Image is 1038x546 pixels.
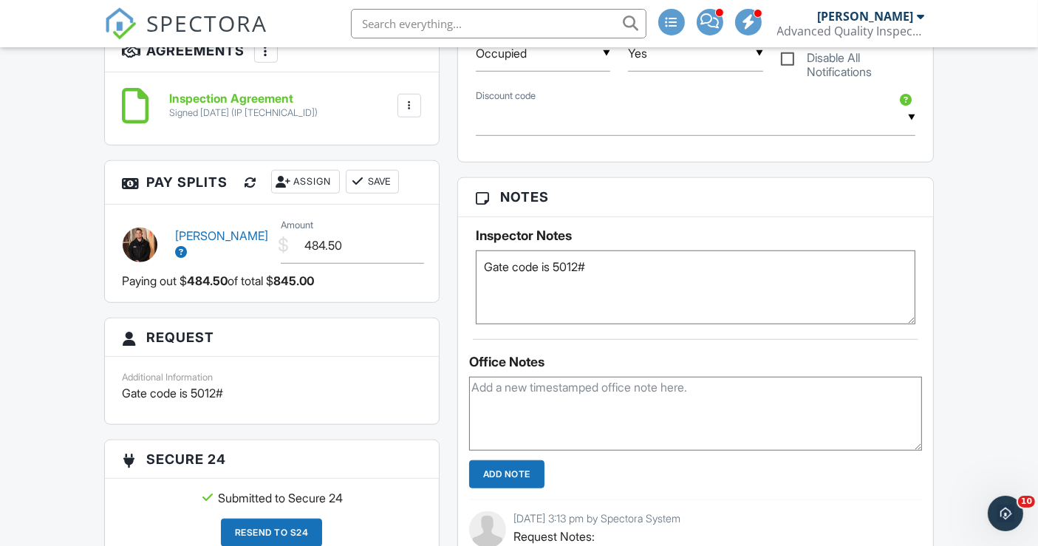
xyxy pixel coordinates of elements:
h3: Notes [458,178,934,216]
a: [PERSON_NAME] [175,228,268,259]
span: Spectora System [601,512,680,525]
label: Discount code [476,89,536,103]
h5: Inspector Notes [476,228,916,243]
textarea: Gate code is 5012# [476,250,916,324]
span: SPECTORA [147,7,268,38]
div: [PERSON_NAME] [818,9,914,24]
img: dsc_6004.jpg [123,228,157,262]
img: The Best Home Inspection Software - Spectora [104,7,137,40]
h6: Inspection Agreement [170,92,318,106]
span: Paying out $ [123,273,188,289]
span: of total $ [228,273,274,289]
div: Assign [271,170,340,194]
iframe: Intercom live chat [988,496,1023,531]
h3: Pay Splits [105,161,439,205]
div: Signed [DATE] (IP [TECHNICAL_ID]) [170,107,318,119]
button: Save [346,170,399,194]
span: by [587,512,598,525]
h3: Secure 24 [105,440,439,479]
span: [DATE] 3:13 pm [513,512,584,525]
p: Gate code is 5012# [123,385,421,401]
label: Disable All Notifications [781,51,916,69]
input: Add Note [469,460,544,488]
label: Additional Information [123,372,214,383]
a: SPECTORA [104,20,268,51]
div: Office Notes [469,355,923,369]
span: 484.50 [188,273,228,289]
h3: Agreements [105,30,439,72]
span: 845.00 [274,273,315,289]
h3: Request [105,318,439,357]
input: Search everything... [351,9,646,38]
label: Amount [281,219,313,232]
div: $ [278,233,289,258]
span: 10 [1018,496,1035,508]
div: Submitted to Secure 24 [114,490,430,506]
div: Advanced Quality Inspections LLC [777,24,925,38]
a: Inspection Agreement Signed [DATE] (IP [TECHNICAL_ID]) [170,92,318,118]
